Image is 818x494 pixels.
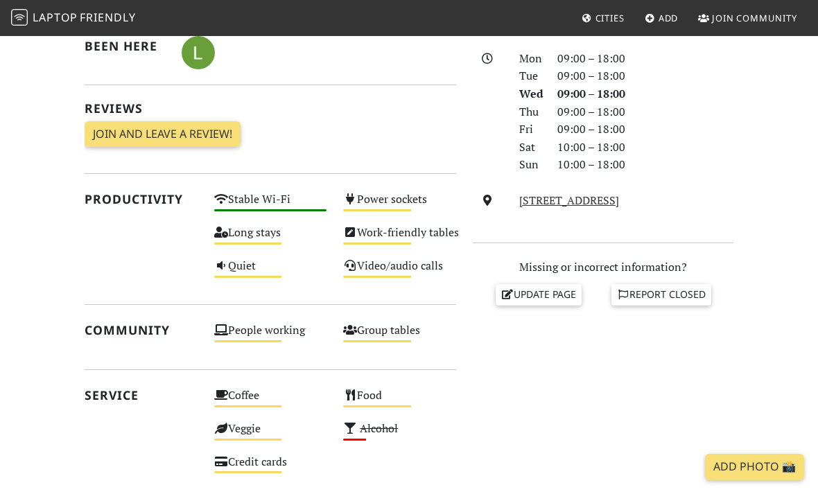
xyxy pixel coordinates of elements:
[206,320,336,353] div: People working
[182,36,215,69] img: 5204-luisa.jpg
[85,39,165,53] h2: Been here
[595,12,625,24] span: Cities
[549,103,742,121] div: 09:00 – 18:00
[11,6,136,30] a: LaptopFriendly LaptopFriendly
[511,50,550,68] div: Mon
[335,320,464,353] div: Group tables
[85,192,198,206] h2: Productivity
[693,6,803,30] a: Join Community
[33,10,78,25] span: Laptop
[576,6,630,30] a: Cities
[182,44,215,59] span: Luisa Bescher
[335,385,464,418] div: Food
[511,67,550,85] div: Tue
[335,189,464,222] div: Power sockets
[511,156,550,174] div: Sun
[519,193,619,208] a: [STREET_ADDRESS]
[705,454,804,480] a: Add Photo 📸
[473,258,733,276] p: Missing or incorrect information?
[85,388,198,403] h2: Service
[335,222,464,256] div: Work-friendly tables
[80,10,135,25] span: Friendly
[206,222,336,256] div: Long stays
[549,50,742,68] div: 09:00 – 18:00
[85,323,198,337] h2: Community
[549,139,742,157] div: 10:00 – 18:00
[85,121,241,148] a: Join and leave a review!
[549,85,742,103] div: 09:00 – 18:00
[496,284,582,305] a: Update page
[549,156,742,174] div: 10:00 – 18:00
[549,121,742,139] div: 09:00 – 18:00
[511,139,550,157] div: Sat
[206,452,336,485] div: Credit cards
[206,189,336,222] div: Stable Wi-Fi
[511,121,550,139] div: Fri
[206,385,336,418] div: Coffee
[639,6,684,30] a: Add
[659,12,679,24] span: Add
[85,101,456,116] h2: Reviews
[511,85,550,103] div: Wed
[206,418,336,452] div: Veggie
[712,12,797,24] span: Join Community
[611,284,711,305] a: Report closed
[11,9,28,26] img: LaptopFriendly
[549,67,742,85] div: 09:00 – 18:00
[511,103,550,121] div: Thu
[360,421,398,436] s: Alcohol
[206,256,336,289] div: Quiet
[335,256,464,289] div: Video/audio calls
